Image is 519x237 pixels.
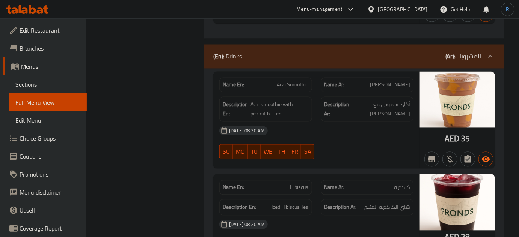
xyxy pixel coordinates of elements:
[442,152,457,167] button: Purchased item
[324,203,357,212] strong: Description Ar:
[20,44,81,53] span: Branches
[233,144,248,159] button: MO
[272,203,309,212] span: Iced Hibiscus Tea
[445,132,459,146] span: AED
[226,221,268,228] span: [DATE] 08:20 AM
[223,184,244,192] strong: Name En:
[478,152,493,167] button: Available
[236,147,245,157] span: MO
[277,81,309,89] span: Acai Smoothie
[9,93,87,111] a: Full Menu View
[424,152,439,167] button: Not branch specific item
[219,144,233,159] button: SU
[248,144,261,159] button: TU
[301,144,314,159] button: SA
[288,144,301,159] button: FR
[3,57,87,75] a: Menus
[261,144,275,159] button: WE
[364,203,410,212] span: شاي الكركديه المثلج
[420,174,495,231] img: mmw_638935212291887979
[291,147,298,157] span: FR
[3,39,87,57] a: Branches
[264,147,272,157] span: WE
[213,51,224,62] b: (En):
[9,75,87,93] a: Sections
[445,52,481,61] p: المشروبات
[394,184,410,192] span: كركديه
[20,170,81,179] span: Promotions
[370,81,410,89] span: [PERSON_NAME]
[3,21,87,39] a: Edit Restaurant
[461,132,470,146] span: 35
[304,147,311,157] span: SA
[21,62,81,71] span: Menus
[20,26,81,35] span: Edit Restaurant
[15,116,81,125] span: Edit Menu
[15,98,81,107] span: Full Menu View
[250,100,308,118] span: Acai smoothie with peanut butter
[213,52,242,61] p: Drinks
[290,184,309,192] span: Hibiscus
[20,206,81,215] span: Upsell
[20,152,81,161] span: Coupons
[226,127,268,135] span: [DATE] 08:20 AM
[378,5,428,13] div: [GEOGRAPHIC_DATA]
[460,152,475,167] button: Not has choices
[506,5,509,13] span: R
[3,129,87,147] a: Choice Groups
[20,134,81,143] span: Choice Groups
[3,165,87,183] a: Promotions
[3,201,87,219] a: Upsell
[445,51,456,62] b: (Ar):
[324,81,345,89] strong: Name Ar:
[20,224,81,233] span: Coverage Report
[9,111,87,129] a: Edit Menu
[251,147,258,157] span: TU
[278,147,285,157] span: TH
[324,184,345,192] strong: Name Ar:
[223,81,244,89] strong: Name En:
[324,100,350,118] strong: Description Ar:
[223,147,230,157] span: SU
[3,147,87,165] a: Coupons
[20,188,81,197] span: Menu disclaimer
[3,183,87,201] a: Menu disclaimer
[223,100,249,118] strong: Description En:
[15,80,81,89] span: Sections
[204,45,504,69] div: (En): Drinks(Ar):المشروبات
[275,144,288,159] button: TH
[297,5,343,14] div: Menu-management
[351,100,410,118] span: أكاي سموثي مع زبدة فول سوداني
[223,203,256,212] strong: Description En:
[420,72,495,128] img: mmw_638935212274418948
